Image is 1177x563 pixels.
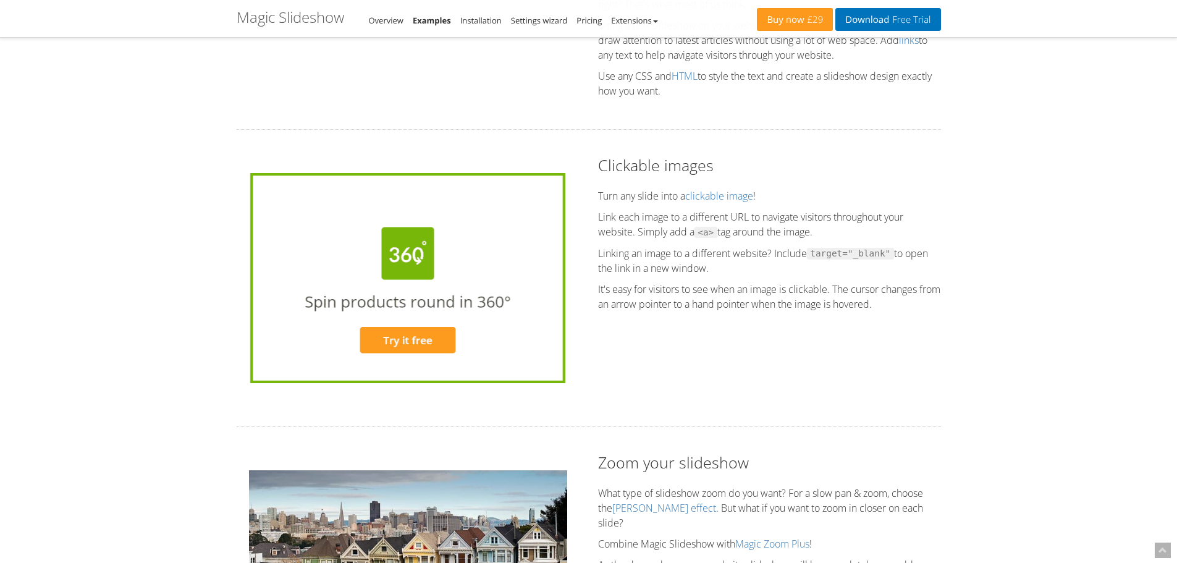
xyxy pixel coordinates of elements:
[598,536,941,551] p: Combine Magic Slideshow with !
[369,15,403,26] a: Overview
[598,69,941,98] p: Use any CSS and to style the text and create a slideshow design exactly how you want.
[598,486,941,530] p: What type of slideshow zoom do you want? For a slow pan & zoom, choose the . But what if you want...
[611,15,657,26] a: Extensions
[889,15,930,25] span: Free Trial
[576,15,602,26] a: Pricing
[511,15,568,26] a: Settings wizard
[835,8,940,31] a: DownloadFree Trial
[598,188,941,203] p: Turn any slide into a !
[598,210,941,240] p: Link each image to a different URL to navigate visitors throughout your website. Simply add a tag...
[598,246,941,276] p: Linking an image to a different website? Include to open the link in a new window.
[598,155,941,176] h2: Clickable images
[612,501,716,515] a: [PERSON_NAME] effect
[694,227,718,239] code: <a>
[757,8,833,31] a: Buy now£29
[735,537,809,551] a: Magic Zoom Plus
[413,15,451,26] a: Examples
[237,9,344,25] h1: Magic Slideshow
[807,248,894,260] code: target="_blank"
[685,189,753,203] a: clickable image
[672,69,698,83] a: HTML
[598,452,941,473] h2: Zoom your slideshow
[598,18,941,62] p: Using a text slideshow on your website is another option. It's a great way to draw attention to l...
[899,33,919,47] a: links
[460,15,502,26] a: Installation
[250,173,565,383] img: Link each image to a url
[598,282,941,311] p: It's easy for visitors to see when an image is clickable. The cursor changes from an arrow pointe...
[804,15,824,25] span: £29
